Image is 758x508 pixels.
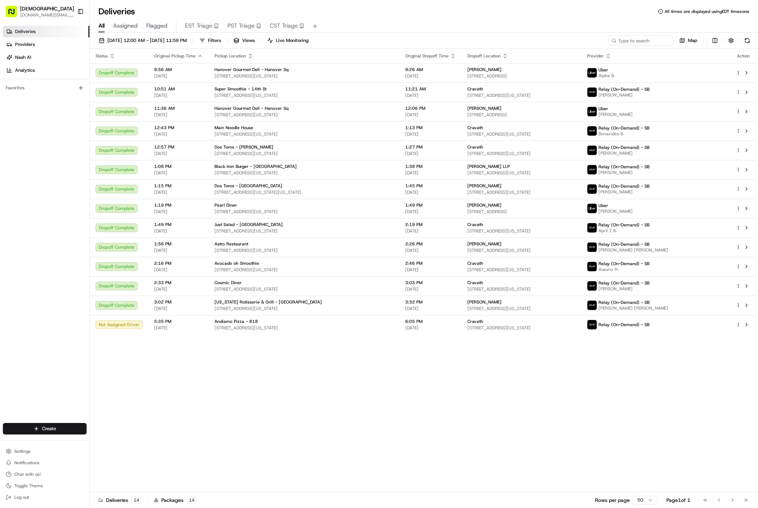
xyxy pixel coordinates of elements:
span: [DATE] [405,267,456,273]
button: Refresh [742,36,752,46]
button: [DOMAIN_NAME][EMAIL_ADDRESS][DOMAIN_NAME] [20,12,74,18]
span: Map [688,37,697,44]
span: [PERSON_NAME] [467,202,502,208]
img: relay_logo_black.png [587,165,597,174]
span: [STREET_ADDRESS][US_STATE] [467,131,576,137]
span: 6:05 PM [405,319,456,324]
span: [DATE] [154,286,203,292]
span: [DATE] [154,209,203,215]
span: [PERSON_NAME] [598,208,633,214]
span: [DATE] [154,151,203,156]
div: 14 [186,497,197,503]
span: [DATE] [405,131,456,137]
div: Deliveries [98,497,142,504]
a: Deliveries [3,26,89,37]
span: EST Triage [185,22,212,30]
span: [PERSON_NAME] LLP [467,164,510,169]
span: Create [42,425,56,432]
span: [DATE] [405,151,456,156]
span: Assigned [113,22,138,30]
span: [PERSON_NAME] [467,299,502,305]
span: Cravath [467,260,483,266]
span: Deliveries [15,28,36,35]
span: [PERSON_NAME] [598,112,633,117]
span: [STREET_ADDRESS][US_STATE] [467,170,576,176]
span: [PERSON_NAME] [467,241,502,247]
span: [STREET_ADDRESS] [467,209,576,215]
span: [DATE] [154,189,203,195]
span: Uber [598,106,608,112]
span: Uber [598,67,608,73]
p: Rows per page [595,497,630,504]
span: 12:06 PM [405,105,456,111]
span: [STREET_ADDRESS][US_STATE] [214,131,394,137]
span: Status [96,53,108,59]
span: 12:43 PM [154,125,203,131]
img: relay_logo_black.png [587,262,597,271]
span: Pickup Location [214,53,246,59]
span: [STREET_ADDRESS][US_STATE] [467,93,576,98]
span: Relay (On-Demand) - SB [598,280,650,286]
span: [DATE] [405,306,456,311]
span: [STREET_ADDRESS][US_STATE] [467,267,576,273]
span: [DATE] [154,306,203,311]
span: 3:02 PM [154,299,203,305]
span: 5:35 PM [154,319,203,324]
span: Main Noodle House [214,125,253,131]
span: [PERSON_NAME] [PERSON_NAME] [598,247,668,253]
img: relay_logo_black.png [587,223,597,232]
span: [PERSON_NAME] [598,286,650,292]
span: [STREET_ADDRESS][US_STATE] [214,170,394,176]
span: [STREET_ADDRESS][US_STATE] [214,73,394,79]
span: [PERSON_NAME] [467,105,502,111]
span: [DATE] [154,131,203,137]
span: Flagged [146,22,167,30]
span: Astro Restaurant [214,241,248,247]
span: [DATE] [405,112,456,118]
span: Cravath [467,125,483,131]
span: [STREET_ADDRESS][US_STATE] [214,151,394,156]
span: Relay (On-Demand) - SB [598,86,650,92]
span: [STREET_ADDRESS] [467,112,576,118]
span: [DATE] [405,248,456,253]
span: Toggle Theme [14,483,43,489]
span: Super Smoothie - 14th St [214,86,267,92]
button: [DEMOGRAPHIC_DATA] [20,5,74,12]
span: [DATE] [405,170,456,176]
div: Page 1 of 1 [666,497,690,504]
span: [PERSON_NAME] [598,189,650,195]
span: Pearl Diner [214,202,237,208]
span: Avocado oh Smoothie [214,260,259,266]
span: 1:08 PM [154,164,203,169]
button: Log out [3,492,87,502]
img: relay_logo_black.png [587,88,597,97]
a: Providers [3,39,89,50]
span: Relay (On-Demand) - SB [598,322,650,328]
span: 1:56 PM [154,241,203,247]
img: relay_logo_black.png [587,281,597,291]
span: Dos Toros - [GEOGRAPHIC_DATA] [214,183,282,189]
span: [PERSON_NAME] [598,170,650,175]
span: Relay (On-Demand) - SB [598,241,650,247]
span: [DATE] [154,325,203,331]
span: Andiamo Pizza - 818 [214,319,258,324]
span: [PERSON_NAME] [598,92,650,98]
span: [DATE] [405,73,456,79]
span: [DATE] [405,93,456,98]
span: Just Salad - [GEOGRAPHIC_DATA] [214,222,283,227]
button: Views [230,36,258,46]
button: Notifications [3,458,87,468]
span: Bonavides B. [598,131,650,137]
span: Original Dropoff Time [405,53,449,59]
span: 2:33 PM [154,280,203,286]
span: [STREET_ADDRESS][US_STATE] [214,228,394,234]
span: 1:49 PM [405,202,456,208]
img: uber-new-logo.jpeg [587,107,597,116]
span: 8:56 AM [154,67,203,72]
span: Uber [598,203,608,208]
span: Alpha B. [598,73,615,79]
span: 2:26 PM [405,241,456,247]
span: [STREET_ADDRESS][US_STATE] [214,306,394,311]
